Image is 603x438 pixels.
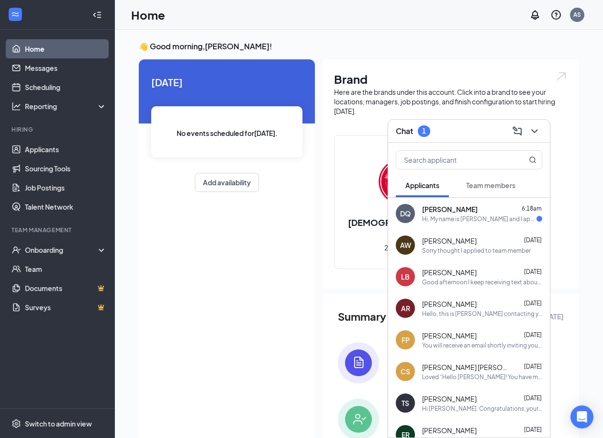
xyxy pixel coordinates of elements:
span: [PERSON_NAME] [422,331,477,340]
div: Open Intercom Messenger [570,405,593,428]
h3: Chat [396,126,413,136]
span: 2 locations [384,242,418,253]
input: Search applicant [396,151,510,169]
div: Loved “Hello [PERSON_NAME]! You have moved onto the next stage of the application process. You wi... [422,373,542,381]
span: Team members [466,181,515,190]
svg: Notifications [529,9,541,21]
div: Hi [PERSON_NAME]. Congratulations, your onsite interview with [DEMOGRAPHIC_DATA]-fil-A for Back o... [422,404,542,413]
div: 1 [422,127,426,135]
svg: QuestionInfo [550,9,562,21]
div: TS [402,398,409,408]
a: Job Postings [25,178,107,197]
div: DQ [400,209,411,218]
img: open.6027fd2a22e1237b5b06.svg [555,71,568,82]
span: [DATE] [151,75,302,90]
div: CS [401,367,410,376]
div: Sorry thought I applied to team member [422,247,531,255]
div: Team Management [11,226,105,234]
div: Hi, My name is [PERSON_NAME] and I applied to the [DEMOGRAPHIC_DATA]-fil-a in [GEOGRAPHIC_DATA]. ... [422,215,536,223]
div: Hello, this is [PERSON_NAME] contacting you about my application, what is the status of my applic... [422,310,542,318]
svg: ComposeMessage [512,125,523,137]
div: AS [573,11,581,19]
h1: Brand [334,71,568,87]
div: LB [401,272,410,281]
span: [PERSON_NAME] [422,299,477,309]
span: [PERSON_NAME] [422,426,477,435]
h2: [DEMOGRAPHIC_DATA]-fil-A [335,216,468,240]
a: Sourcing Tools [25,159,107,178]
div: Switch to admin view [25,419,92,428]
a: Applicants [25,140,107,159]
svg: UserCheck [11,245,21,255]
h3: 👋 Good morning, [PERSON_NAME] ! [139,41,579,52]
svg: Collapse [92,10,102,20]
button: Add availability [195,173,259,192]
span: [DATE] [524,394,542,402]
span: [DATE] [524,236,542,244]
a: DocumentsCrown [25,279,107,298]
div: Here are the brands under this account. Click into a brand to see your locations, managers, job p... [334,87,568,116]
span: [PERSON_NAME] [422,394,477,404]
span: Summary of last week [338,308,449,325]
button: ComposeMessage [510,124,525,139]
span: Applicants [405,181,439,190]
svg: Analysis [11,101,21,111]
a: Messages [25,58,107,78]
div: Hiring [11,125,105,134]
span: No events scheduled for [DATE] . [177,128,278,138]
svg: Settings [11,419,21,428]
span: [PERSON_NAME] [422,236,477,246]
div: AR [401,303,410,313]
svg: ChevronDown [529,125,540,137]
a: Talent Network [25,197,107,216]
span: [PERSON_NAME] [PERSON_NAME] [422,362,508,372]
span: [DATE] [524,363,542,370]
span: [PERSON_NAME] [422,204,478,214]
a: SurveysCrown [25,298,107,317]
img: icon [338,342,379,383]
span: [DATE] [524,268,542,275]
span: [DATE] [524,331,542,338]
div: FP [402,335,410,345]
svg: WorkstreamLogo [11,10,20,19]
span: 6:18am [522,205,542,212]
div: Good afternoon I keep receiving text about an online interview and I have done it already. Is the... [422,278,542,286]
span: [PERSON_NAME] [422,268,477,277]
div: Reporting [25,101,107,111]
h1: Home [131,7,165,23]
button: ChevronDown [527,124,542,139]
span: [DATE] [524,300,542,307]
img: Chick-fil-A [370,151,432,213]
a: Home [25,39,107,58]
div: You will receive an email shortly inviting you to complete a video interview with [PERSON_NAME] (... [422,341,542,349]
div: AW [400,240,411,250]
svg: MagnifyingGlass [529,156,536,164]
span: [DATE] [524,426,542,433]
a: Team [25,259,107,279]
a: Scheduling [25,78,107,97]
div: Onboarding [25,245,99,255]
